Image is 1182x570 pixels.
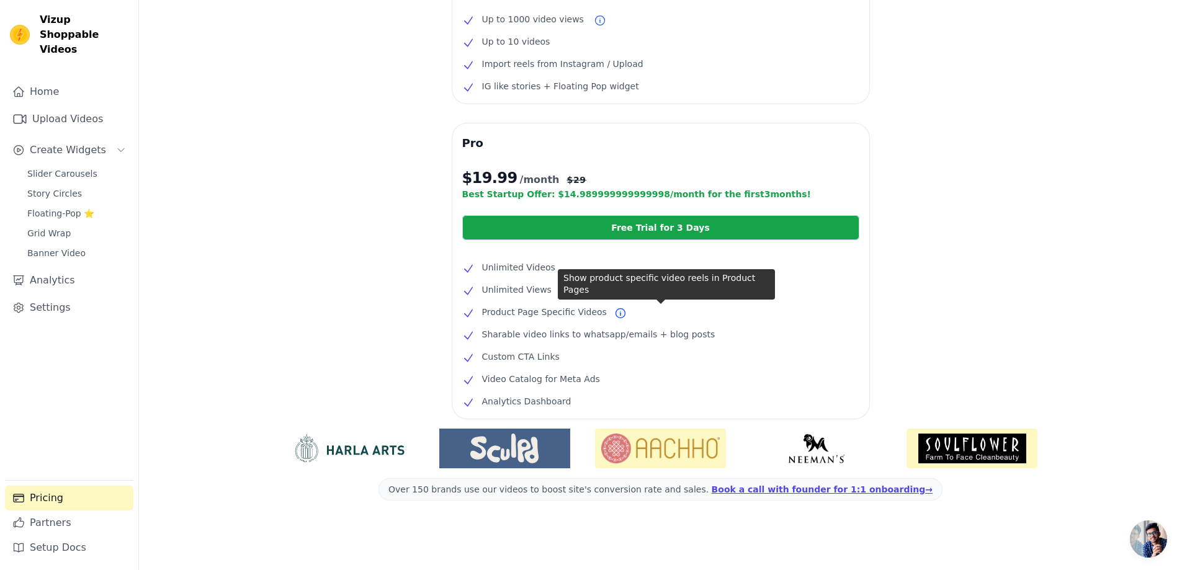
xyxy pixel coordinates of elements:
p: Best Startup Offer: $ 14.989999999999998 /month for the first 3 months! [462,188,859,200]
li: Video Catalog for Meta Ads [462,372,859,386]
img: Aachho [595,429,726,468]
span: Create Widgets [30,143,106,158]
a: Slider Carousels [20,165,133,182]
a: Book a call with founder for 1:1 onboarding [712,484,933,494]
span: Up to 1000 video views [482,12,584,27]
img: Neeman's [751,434,882,463]
span: IG like stories + Floating Pop widget [482,79,639,94]
a: Analytics [5,268,133,293]
a: Floating-Pop ⭐ [20,205,133,222]
a: Grid Wrap [20,225,133,242]
span: $ 29 [566,174,586,186]
li: Custom CTA Links [462,349,859,364]
a: Upload Videos [5,107,133,131]
span: Analytics Dashboard [482,394,571,409]
span: Grid Wrap [27,227,71,239]
img: Sculpd US [439,434,570,463]
span: Import reels from Instagram / Upload [482,56,643,71]
span: Banner Video [27,247,86,259]
img: Soulflower [907,429,1037,468]
span: Slider Carousels [27,167,97,180]
span: Sharable video links to whatsapp/emails + blog posts [482,327,715,342]
a: Pricing [5,486,133,510]
a: Home [5,79,133,104]
span: Up to 10 videos [482,34,550,49]
a: Partners [5,510,133,535]
span: Product Page Specific Videos [482,305,607,319]
span: Story Circles [27,187,82,200]
span: /month [520,172,560,187]
a: Free Trial for 3 Days [462,215,859,240]
a: Open chat [1130,520,1167,558]
h3: Pro [462,133,859,153]
button: Create Widgets [5,138,133,163]
span: Vizup Shoppable Videos [40,12,128,57]
span: Unlimited Videos [482,260,555,275]
img: HarlaArts [284,434,414,463]
a: Story Circles [20,185,133,202]
span: $ 19.99 [462,168,517,188]
a: Settings [5,295,133,320]
a: Banner Video [20,244,133,262]
img: Vizup [10,25,30,45]
a: Setup Docs [5,535,133,560]
span: Floating-Pop ⭐ [27,207,94,220]
span: Unlimited Views [482,282,552,297]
